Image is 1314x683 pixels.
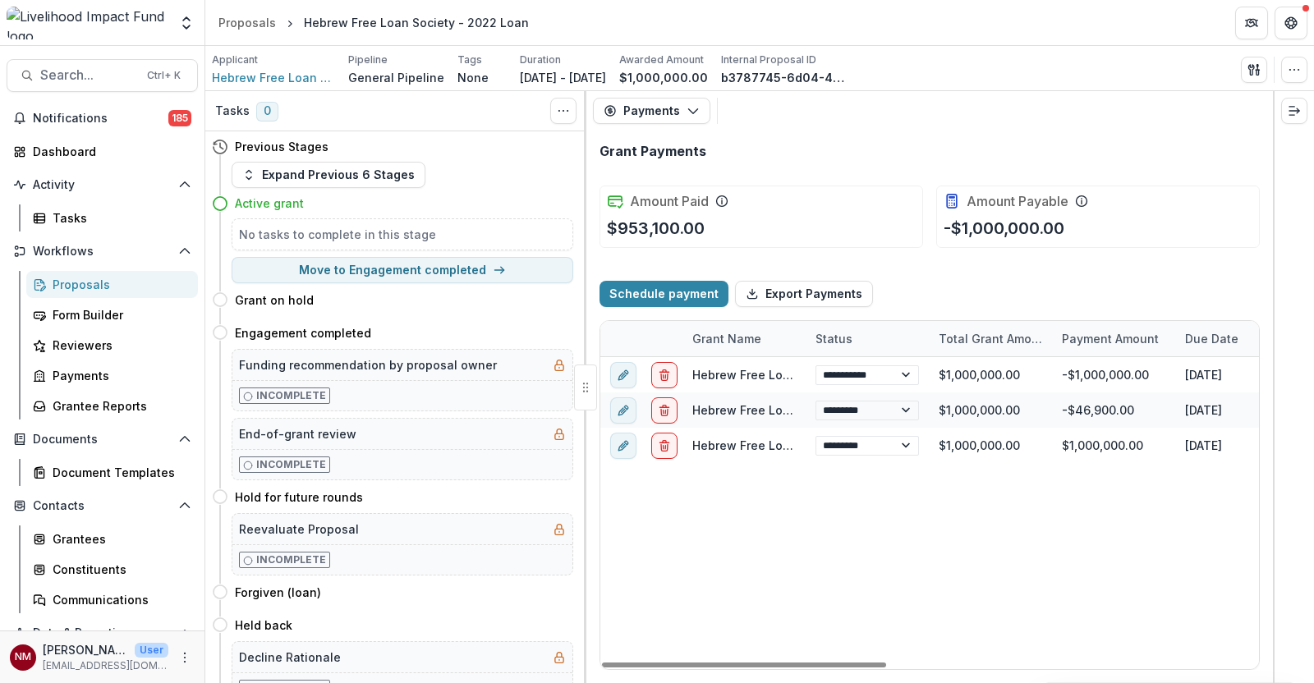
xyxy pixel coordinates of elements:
[33,178,172,192] span: Activity
[53,367,185,384] div: Payments
[26,301,198,328] a: Form Builder
[1052,321,1175,356] div: Payment Amount
[26,525,198,552] a: Grantees
[33,143,185,160] div: Dashboard
[235,138,328,155] h4: Previous Stages
[619,53,704,67] p: Awarded Amount
[692,403,917,417] a: Hebrew Free Loan Society - 2022 Loan
[929,392,1052,428] div: $1,000,000.00
[53,337,185,354] div: Reviewers
[235,617,292,634] h4: Held back
[7,7,168,39] img: Livelihood Impact Fund logo
[26,459,198,486] a: Document Templates
[1175,330,1248,347] div: Due Date
[26,271,198,298] a: Proposals
[1175,428,1298,463] div: [DATE]
[929,321,1052,356] div: Total Grant Amount
[1052,392,1175,428] div: -$46,900.00
[256,552,326,567] p: Incomplete
[235,584,321,601] h4: Forgiven (loan)
[457,53,482,67] p: Tags
[239,520,359,538] h5: Reevaluate Proposal
[239,226,566,243] h5: No tasks to complete in this stage
[7,138,198,165] a: Dashboard
[520,53,561,67] p: Duration
[33,433,172,447] span: Documents
[33,112,168,126] span: Notifications
[7,426,198,452] button: Open Documents
[944,216,1064,241] p: -$1,000,000.00
[1052,357,1175,392] div: -$1,000,000.00
[1281,98,1307,124] button: Expand right
[175,648,195,667] button: More
[692,438,917,452] a: Hebrew Free Loan Society - 2022 Loan
[168,110,191,126] span: 185
[1052,330,1169,347] div: Payment Amount
[619,69,708,86] p: $1,000,000.00
[651,362,678,388] button: delete
[651,433,678,459] button: delete
[600,144,706,159] h2: Grant Payments
[135,643,168,658] p: User
[7,238,198,264] button: Open Workflows
[256,102,278,121] span: 0
[235,488,363,506] h4: Hold for future rounds
[53,464,185,481] div: Document Templates
[7,493,198,519] button: Open Contacts
[593,98,710,124] button: Payments
[721,53,816,67] p: Internal Proposal ID
[232,162,425,188] button: Expand Previous 6 Stages
[1175,357,1298,392] div: [DATE]
[967,194,1068,209] h2: Amount Payable
[256,388,326,403] p: Incomplete
[806,321,929,356] div: Status
[7,105,198,131] button: Notifications185
[7,59,198,92] button: Search...
[215,104,250,118] h3: Tasks
[33,245,172,259] span: Workflows
[43,641,128,658] p: [PERSON_NAME]
[53,276,185,293] div: Proposals
[1175,321,1298,356] div: Due Date
[929,428,1052,463] div: $1,000,000.00
[40,67,137,83] span: Search...
[682,321,806,356] div: Grant Name
[175,7,198,39] button: Open entity switcher
[26,332,198,359] a: Reviewers
[610,362,636,388] button: edit
[235,324,371,341] h4: Engagement completed
[806,330,862,347] div: Status
[348,69,444,86] p: General Pipeline
[212,53,258,67] p: Applicant
[929,357,1052,392] div: $1,000,000.00
[7,172,198,198] button: Open Activity
[239,425,356,442] h5: End-of-grant review
[43,658,168,673] p: [EMAIL_ADDRESS][DOMAIN_NAME]
[610,433,636,459] button: edit
[550,98,577,124] button: Toggle View Cancelled Tasks
[630,194,709,209] h2: Amount Paid
[53,530,185,548] div: Grantees
[218,14,276,31] div: Proposals
[457,69,489,86] p: None
[53,397,185,415] div: Grantee Reports
[607,216,705,241] p: $953,100.00
[929,330,1052,347] div: Total Grant Amount
[1275,7,1307,39] button: Get Help
[651,397,678,424] button: delete
[15,652,31,662] div: Njeri Muthuri
[1175,392,1298,428] div: [DATE]
[144,66,184,85] div: Ctrl + K
[26,556,198,583] a: Constituents
[735,281,873,307] button: Export Payments
[682,330,771,347] div: Grant Name
[212,11,283,34] a: Proposals
[33,626,172,640] span: Data & Reporting
[348,53,388,67] p: Pipeline
[1235,7,1268,39] button: Partners
[53,209,185,227] div: Tasks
